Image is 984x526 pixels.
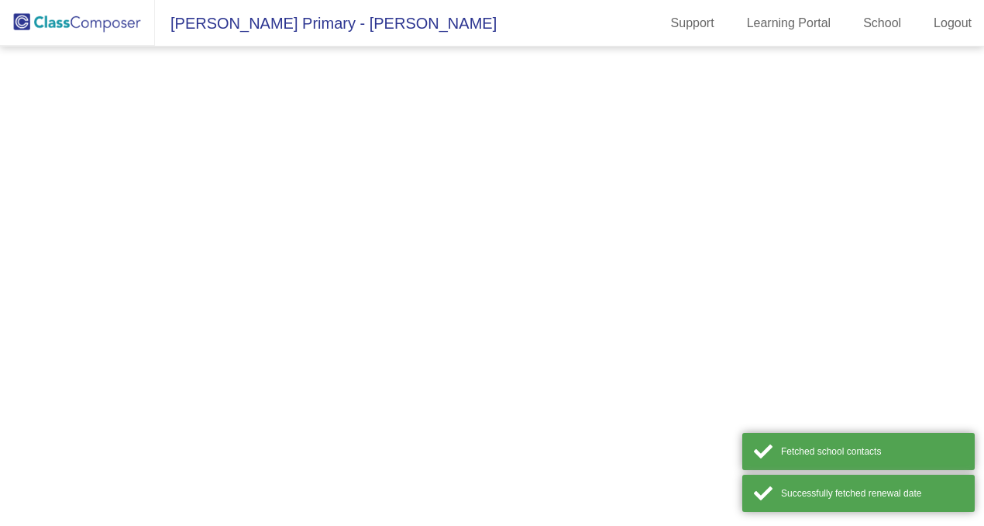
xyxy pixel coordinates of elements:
[781,486,963,500] div: Successfully fetched renewal date
[155,11,497,36] span: [PERSON_NAME] Primary - [PERSON_NAME]
[735,11,844,36] a: Learning Portal
[781,445,963,459] div: Fetched school contacts
[921,11,984,36] a: Logout
[851,11,913,36] a: School
[659,11,727,36] a: Support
